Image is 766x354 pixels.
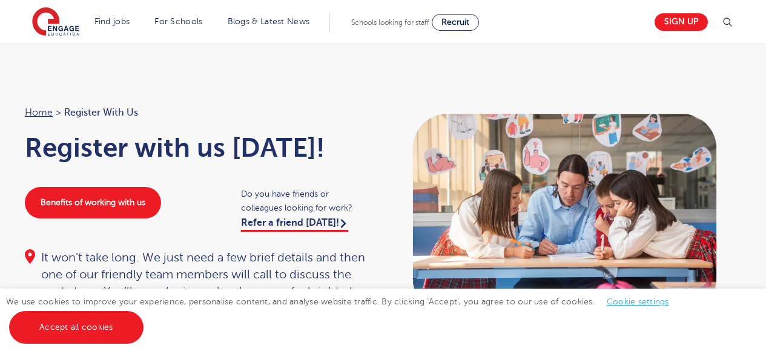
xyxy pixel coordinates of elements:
[9,311,144,344] a: Accept all cookies
[6,297,681,332] span: We use cookies to improve your experience, personalise content, and analyse website traffic. By c...
[64,105,138,120] span: Register with us
[25,187,161,218] a: Benefits of working with us
[25,249,371,317] div: It won’t take long. We just need a few brief details and then one of our friendly team members wi...
[432,14,479,31] a: Recruit
[154,17,202,26] a: For Schools
[351,18,429,27] span: Schools looking for staff
[32,7,79,38] img: Engage Education
[25,105,371,120] nav: breadcrumb
[241,217,348,232] a: Refer a friend [DATE]!
[655,13,708,31] a: Sign up
[241,187,371,215] span: Do you have friends or colleagues looking for work?
[607,297,669,306] a: Cookie settings
[25,107,53,118] a: Home
[56,107,61,118] span: >
[25,133,371,163] h1: Register with us [DATE]!
[228,17,310,26] a: Blogs & Latest News
[94,17,130,26] a: Find jobs
[441,18,469,27] span: Recruit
